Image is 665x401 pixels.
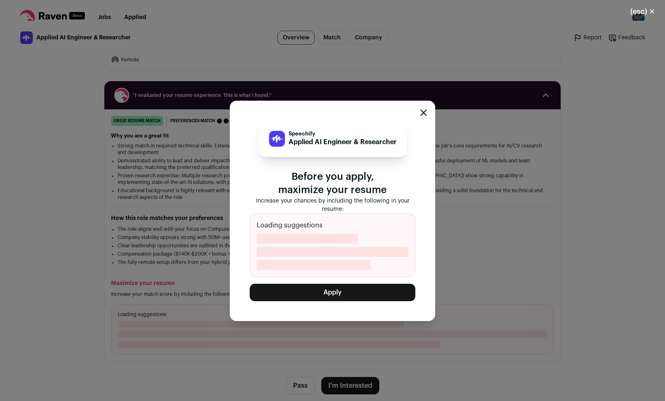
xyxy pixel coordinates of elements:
button: Apply [250,284,415,301]
p: Increase your chances by including the following in your resume: [250,197,415,213]
p: Before you apply, maximize your resume [250,170,415,197]
p: Applied AI Engineer & Researcher [289,137,397,147]
img: 59b05ed76c69f6ff723abab124283dfa738d80037756823f9fc9e3f42b66bce3.jpg [269,131,285,147]
p: Speechify [289,130,397,137]
button: Close modal [620,2,665,21]
button: Close modal [420,109,427,116]
div: Loading suggestions [250,213,415,277]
